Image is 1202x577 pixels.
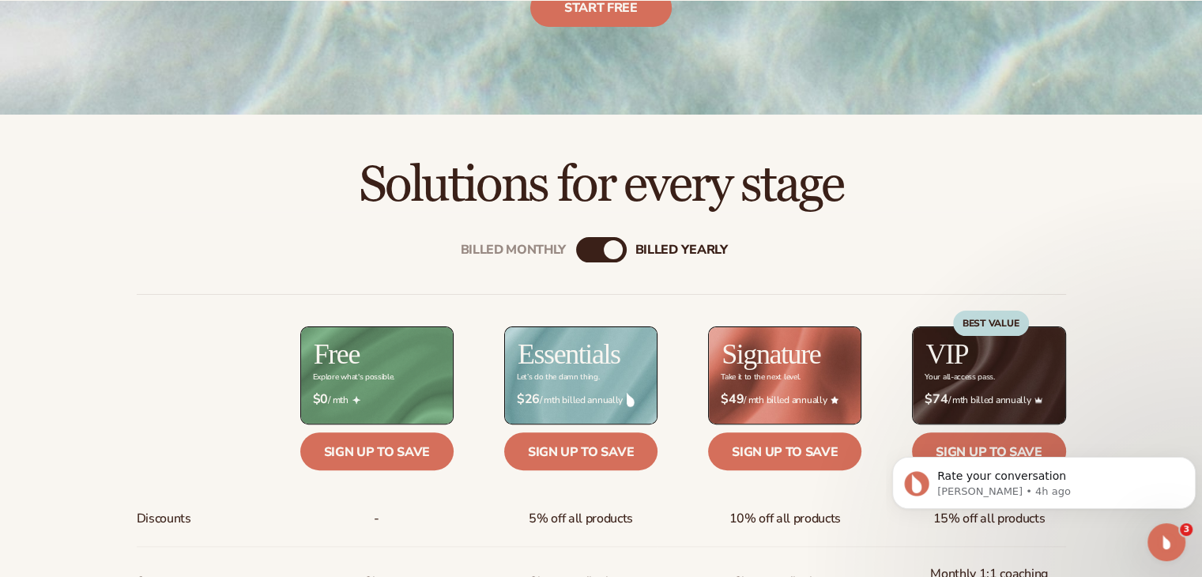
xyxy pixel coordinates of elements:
[529,504,633,534] span: 5% off all products
[301,327,453,423] img: free_bg.png
[708,432,861,470] a: Sign up to save
[729,504,841,534] span: 10% off all products
[627,393,635,407] img: drop.png
[313,373,394,382] div: Explore what's possible.
[925,392,948,407] strong: $74
[635,243,728,258] div: billed Yearly
[461,243,567,258] div: Billed Monthly
[313,392,328,407] strong: $0
[925,340,968,368] h2: VIP
[1180,523,1193,536] span: 3
[953,311,1029,336] div: BEST VALUE
[313,392,441,407] span: / mth
[831,396,838,403] img: Star_6.png
[518,340,620,368] h2: Essentials
[505,327,657,423] img: Essentials_BG_9050f826-5aa9-47d9-a362-757b82c62641.jpg
[721,392,744,407] strong: $49
[504,432,658,470] a: Sign up to save
[44,159,1158,212] h2: Solutions for every stage
[722,340,820,368] h2: Signature
[374,504,379,534] span: -
[721,373,801,382] div: Take it to the next level.
[913,327,1064,423] img: VIP_BG_199964bd-3653-43bc-8a67-789d2d7717b9.jpg
[925,392,1053,407] span: / mth billed annually
[925,373,994,382] div: Your all-access pass.
[886,424,1202,534] iframe: Intercom notifications message
[517,392,645,407] span: / mth billed annually
[300,432,454,470] a: Sign up to save
[517,392,540,407] strong: $26
[1147,523,1185,561] iframe: Intercom live chat
[517,373,599,382] div: Let’s do the damn thing.
[721,392,849,407] span: / mth billed annually
[1034,396,1042,404] img: Crown_2d87c031-1b5a-4345-8312-a4356ddcde98.png
[314,340,360,368] h2: Free
[137,504,191,534] span: Discounts
[352,396,360,404] img: Free_Icon_bb6e7c7e-73f8-44bd-8ed0-223ea0fc522e.png
[709,327,861,423] img: Signature_BG_eeb718c8-65ac-49e3-a4e5-327c6aa73146.jpg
